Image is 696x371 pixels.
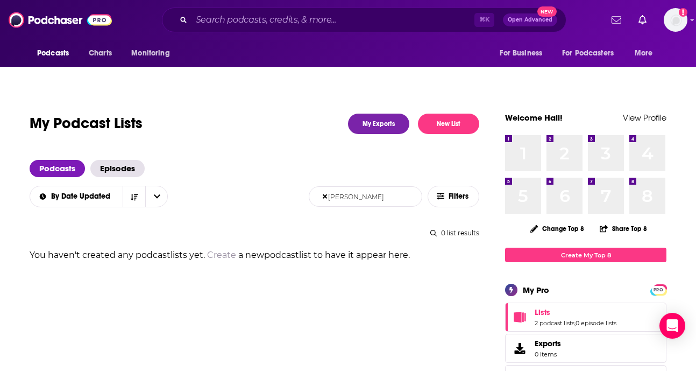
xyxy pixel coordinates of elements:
[509,341,530,356] span: Exports
[418,114,479,134] button: New List
[124,43,183,64] button: open menu
[505,334,666,363] a: Exports
[509,310,530,325] a: Lists
[664,8,687,32] button: Show profile menu
[428,186,479,207] button: Filters
[131,46,169,61] span: Monitoring
[652,286,665,294] span: PRO
[207,250,236,260] a: Create
[599,218,648,239] button: Share Top 8
[37,46,69,61] span: Podcasts
[503,13,557,26] button: Open AdvancedNew
[90,160,145,177] a: Episodes
[505,248,666,262] a: Create My Top 8
[500,46,542,61] span: For Business
[449,193,470,200] span: Filters
[535,351,561,358] span: 0 items
[562,46,614,61] span: For Podcasters
[635,46,653,61] span: More
[659,313,685,339] div: Open Intercom Messenger
[576,319,616,327] a: 0 episode lists
[30,250,410,260] span: You haven't created any podcast lists yet. a new podcast list to have it appear here.
[505,113,563,123] a: Welcome Hali!
[348,114,409,134] a: My Exports
[123,186,145,207] button: Sort Direction
[535,339,561,348] span: Exports
[30,186,168,207] h2: Choose List sort
[51,193,114,200] span: By Date Updated
[89,46,112,61] span: Charts
[30,193,123,200] button: open menu
[627,43,666,64] button: open menu
[634,11,651,29] a: Show notifications dropdown
[652,285,665,293] a: PRO
[537,6,557,17] span: New
[505,303,666,332] span: Lists
[30,160,85,177] a: Podcasts
[535,319,574,327] a: 2 podcast lists
[535,307,550,317] span: Lists
[162,8,566,32] div: Search podcasts, credits, & more...
[474,13,494,27] span: ⌘ K
[555,43,629,64] button: open menu
[524,222,591,235] button: Change Top 8
[9,10,112,30] img: Podchaser - Follow, Share and Rate Podcasts
[664,8,687,32] span: Logged in as HSimon
[191,11,474,29] input: Search podcasts, credits, & more...
[30,43,83,64] button: open menu
[145,186,168,207] button: open menu
[574,319,576,327] span: ,
[30,229,479,237] div: 0 list results
[664,8,687,32] img: User Profile
[623,113,666,123] a: View Profile
[30,114,143,134] h1: My Podcast Lists
[523,285,549,295] div: My Pro
[607,11,626,29] a: Show notifications dropdown
[82,43,118,64] a: Charts
[492,43,556,64] button: open menu
[679,8,687,17] svg: Add a profile image
[508,17,552,23] span: Open Advanced
[535,307,616,317] a: Lists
